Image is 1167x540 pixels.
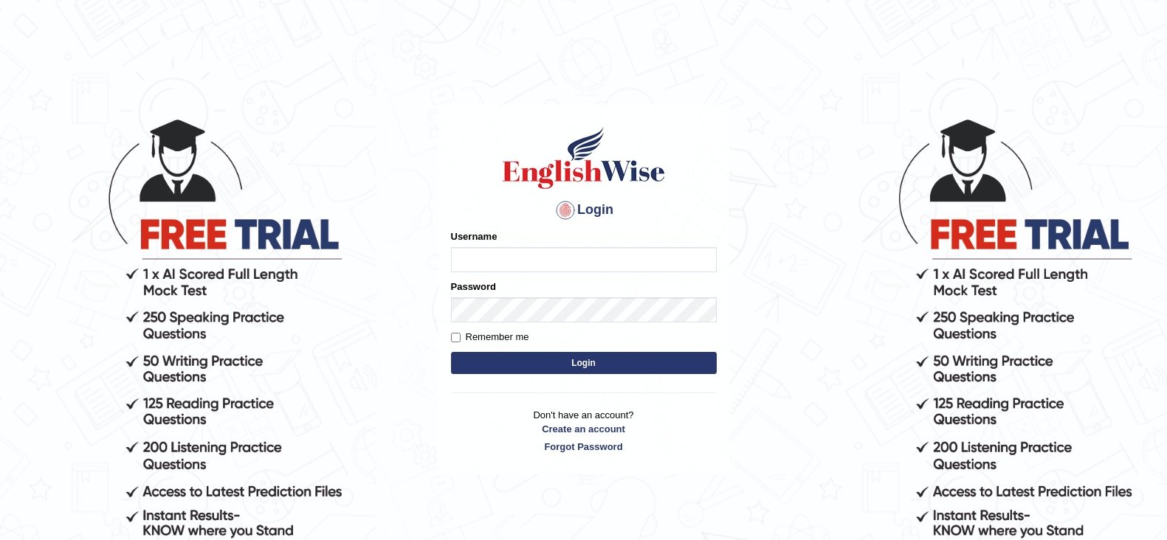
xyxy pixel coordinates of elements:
h4: Login [451,198,717,222]
label: Remember me [451,330,529,345]
p: Don't have an account? [451,408,717,454]
img: Logo of English Wise sign in for intelligent practice with AI [500,125,668,191]
label: Password [451,280,496,294]
a: Create an account [451,422,717,436]
label: Username [451,229,498,243]
a: Forgot Password [451,440,717,454]
button: Login [451,352,717,374]
input: Remember me [451,333,461,342]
